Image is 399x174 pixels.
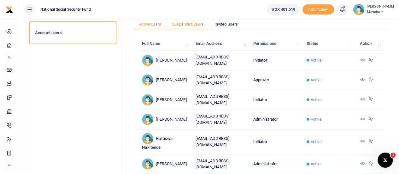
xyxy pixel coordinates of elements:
[209,18,243,30] a: Invited users
[267,4,300,15] a: UGX 401,519
[368,58,373,63] a: Suspend
[249,90,303,110] td: Initiator
[368,162,373,166] a: Suspend
[249,154,303,174] td: Administrator
[192,37,249,51] th: Email Address: activate to sort column ascending
[192,90,249,110] td: [EMAIL_ADDRESS][DOMAIN_NAME]
[311,139,321,145] span: Active
[368,139,373,144] a: Suspend
[311,117,321,122] span: Active
[249,51,303,70] td: Initiator
[6,7,13,12] a: logo-small logo-large logo-large
[35,30,111,35] h6: Account users
[6,6,13,14] img: logo-small
[360,162,365,166] a: View Details
[5,160,14,170] li: Ac
[264,4,302,15] li: Wallet ballance
[192,70,249,90] td: [EMAIL_ADDRESS][DOMAIN_NAME]
[138,154,192,174] td: [PERSON_NAME]
[38,7,93,12] span: National Social Security Fund
[249,37,303,51] th: Permissions: activate to sort column ascending
[138,129,192,154] td: Hafuswa Nakitende
[192,154,249,174] td: [EMAIL_ADDRESS][DOMAIN_NAME]
[249,129,303,154] td: Initiator
[272,6,295,13] span: UGX 401,519
[249,110,303,129] td: Administrator
[138,70,192,90] td: [PERSON_NAME]
[368,117,373,122] a: Suspend
[133,18,167,30] a: Active users
[138,110,192,129] td: [PERSON_NAME]
[249,70,303,90] td: Approver
[390,153,396,158] span: 1
[138,37,192,51] th: Full Name: activate to sort column ascending
[302,4,334,15] li: Toup your wallet
[367,9,394,15] span: Masaka
[360,117,365,122] a: View Details
[311,57,321,63] span: Active
[29,21,116,44] a: Account users
[192,129,249,154] td: [EMAIL_ADDRESS][DOMAIN_NAME]
[302,4,334,15] span: Add money
[353,4,364,15] img: profile-user
[360,97,365,102] a: View Details
[5,52,14,63] li: M
[360,78,365,82] a: View Details
[138,90,192,110] td: [PERSON_NAME]
[367,4,394,9] small: [PERSON_NAME]
[356,37,384,51] th: Action: activate to sort column ascending
[303,37,356,51] th: Status: activate to sort column ascending
[311,97,321,103] span: Active
[368,78,373,82] a: Suspend
[368,97,373,102] a: Suspend
[311,77,321,83] span: Active
[360,139,365,144] a: View Details
[192,51,249,70] td: [EMAIL_ADDRESS][DOMAIN_NAME]
[378,153,393,168] iframe: Intercom live chat
[302,7,334,11] a: Add money
[360,58,365,63] a: View Details
[311,161,321,167] span: Active
[167,18,209,30] a: Suspended users
[353,4,394,15] a: profile-user [PERSON_NAME] Masaka
[192,110,249,129] td: [EMAIL_ADDRESS][DOMAIN_NAME]
[138,51,192,70] td: [PERSON_NAME]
